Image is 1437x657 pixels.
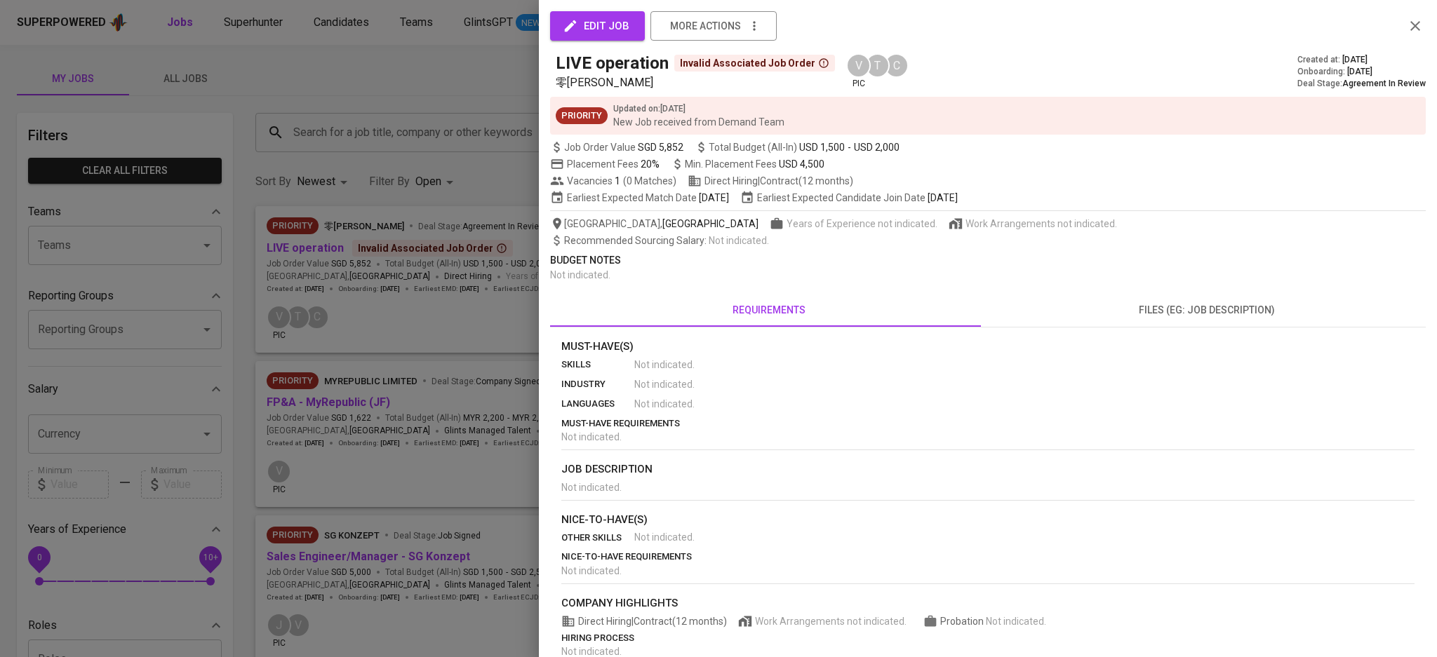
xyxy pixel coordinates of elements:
div: Created at : [1297,54,1426,66]
p: must-have requirements [561,416,1415,431]
span: Agreement In Review [1342,79,1426,88]
span: Years of Experience not indicated. [787,217,937,231]
span: Not indicated . [561,431,622,442]
div: pic [846,53,871,90]
span: Not indicated . [634,358,695,372]
span: Recommended Sourcing Salary : [564,235,709,246]
p: hiring process [561,631,1415,645]
div: Invalid Associated Job Order [680,56,829,70]
p: other skills [561,531,634,545]
p: Budget Notes [550,253,1426,268]
p: nice-to-have(s) [561,512,1415,528]
span: [GEOGRAPHIC_DATA] , [550,217,758,231]
p: company highlights [561,595,1415,611]
span: Not indicated . [634,530,695,544]
span: Total Budget (All-In) [695,140,900,154]
span: Not indicated . [709,235,769,246]
span: requirements [559,302,980,319]
p: languages [561,397,634,411]
h5: LIVE operation [556,52,669,74]
span: [DATE] [1347,66,1372,78]
button: more actions [650,11,777,41]
span: Not indicated . [550,269,610,280]
span: [DATE] [928,191,958,205]
span: Earliest Expected Match Date [550,191,729,205]
span: more actions [670,18,741,35]
p: industry [561,377,634,391]
span: Min. Placement Fees [685,158,824,170]
span: Vacancies ( 0 Matches ) [550,174,676,188]
div: C [884,53,909,78]
span: Work Arrangements not indicated. [965,217,1117,231]
div: T [865,53,890,78]
div: V [846,53,871,78]
span: 零[PERSON_NAME] [556,76,653,89]
p: Must-Have(s) [561,339,1415,355]
span: Placement Fees [567,158,660,170]
button: edit job [550,11,645,41]
div: Onboarding : [1297,66,1426,78]
span: Work Arrangements not indicated. [755,614,907,628]
p: New Job received from Demand Team [613,115,784,129]
span: [GEOGRAPHIC_DATA] [662,217,758,231]
span: USD 1,500 [799,140,845,154]
span: Probation [940,616,986,627]
p: nice-to-have requirements [561,550,1415,564]
span: [DATE] [1342,54,1368,66]
span: Not indicated . [634,377,695,391]
span: Not indicated . [561,482,622,493]
span: USD 2,000 [854,140,900,154]
span: SGD 5,852 [638,140,683,154]
span: Not indicated . [634,397,695,411]
div: Deal Stage : [1297,78,1426,90]
span: Job Order Value [550,140,683,154]
span: 20% [641,158,660,170]
span: Direct Hiring | Contract (12 months) [561,614,727,628]
p: Updated on : [DATE] [613,102,784,115]
span: - [848,140,851,154]
span: Not indicated . [986,616,1046,627]
p: skills [561,358,634,372]
span: 1 [613,174,620,188]
span: Priority [556,109,608,123]
p: job description [561,461,1415,477]
span: USD 4,500 [779,158,824,170]
span: [DATE] [699,191,729,205]
span: files (eg: job description) [996,302,1417,319]
span: edit job [566,17,629,35]
span: Not indicated . [561,565,622,576]
span: Not indicated . [561,646,622,657]
span: Direct Hiring | Contract (12 months) [688,174,853,188]
span: Earliest Expected Candidate Join Date [740,191,958,205]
